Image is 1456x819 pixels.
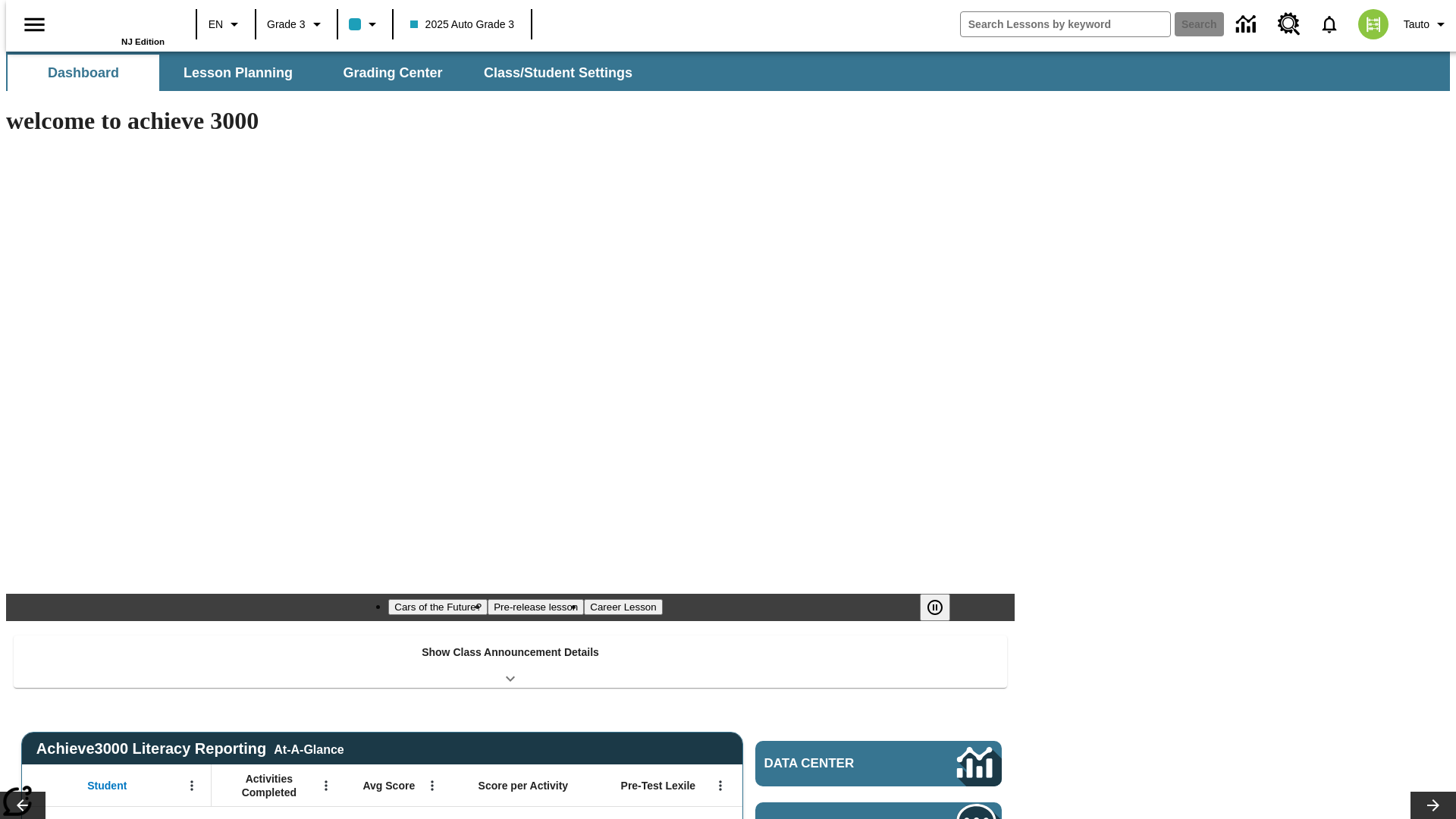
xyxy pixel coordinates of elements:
[421,774,444,797] button: Open Menu
[343,64,442,82] span: Grading Center
[87,779,127,792] span: Student
[584,599,662,615] button: Slide 3 Career Lesson
[6,55,646,91] div: SubNavbar
[274,740,344,757] div: At-A-Glance
[162,55,314,91] button: Lesson Planning
[121,37,165,46] span: NJ Edition
[755,741,1002,786] a: Data Center
[202,11,250,38] button: Language: EN, Select a language
[422,645,599,661] p: Show Class Announcement Details
[343,11,388,38] button: Class color is light blue. Change class color
[209,17,223,33] span: EN
[66,5,165,46] div: Home
[1227,4,1269,45] a: Data Center
[14,635,1007,688] div: Show Class Announcement Details
[920,594,965,621] div: Pause
[180,774,203,797] button: Open Menu
[920,594,950,621] button: Pause
[961,12,1170,36] input: search field
[36,740,344,758] span: Achieve3000 Literacy Reporting
[1358,9,1389,39] img: avatar image
[362,779,415,792] span: Avg Score
[1398,11,1456,38] button: Profile/Settings
[709,774,732,797] button: Open Menu
[621,779,696,792] span: Pre-Test Lexile
[261,11,332,38] button: Grade: Grade 3, Select a grade
[317,55,469,91] button: Grading Center
[267,17,306,33] span: Grade 3
[388,599,488,615] button: Slide 1 Cars of the Future?
[1310,5,1349,44] a: Notifications
[1404,17,1429,33] span: Tauto
[472,55,645,91] button: Class/Student Settings
[1349,5,1398,44] button: Select a new avatar
[1269,4,1310,45] a: Resource Center, Will open in new tab
[6,52,1450,91] div: SubNavbar
[764,756,906,771] span: Data Center
[8,55,159,91] button: Dashboard
[184,64,293,82] span: Lesson Planning
[410,17,515,33] span: 2025 Auto Grade 3
[219,772,319,799] span: Activities Completed
[488,599,584,615] button: Slide 2 Pre-release lesson
[12,2,57,47] button: Open side menu
[315,774,337,797] button: Open Menu
[6,107,1015,135] h1: welcome to achieve 3000
[66,7,165,37] a: Home
[1410,792,1456,819] button: Lesson carousel, Next
[484,64,632,82] span: Class/Student Settings
[48,64,119,82] span: Dashboard
[479,779,569,792] span: Score per Activity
